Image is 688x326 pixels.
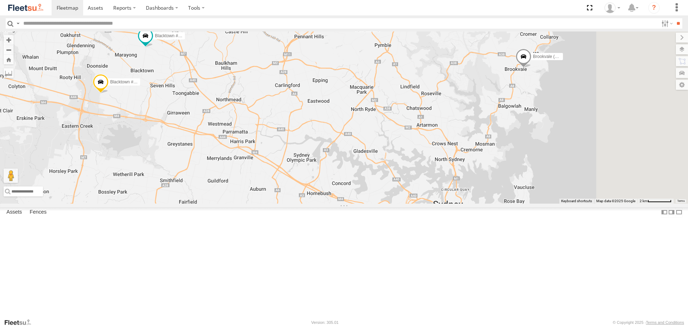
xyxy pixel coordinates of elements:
button: Drag Pegman onto the map to open Street View [4,169,18,183]
label: Assets [3,208,25,218]
button: Zoom out [4,45,14,55]
div: Version: 305.01 [311,320,339,325]
a: Visit our Website [4,319,37,326]
a: Terms and Conditions [646,320,684,325]
i: ? [648,2,660,14]
button: Zoom in [4,35,14,45]
a: Terms [677,199,685,202]
label: Measure [4,68,14,78]
span: 2 km [640,199,648,203]
label: Search Filter Options [659,18,674,29]
img: fleetsu-logo-horizontal.svg [7,3,44,13]
label: Map Settings [676,80,688,90]
span: Map data ©2025 Google [596,199,635,203]
div: © Copyright 2025 - [613,320,684,325]
button: Map scale: 2 km per 63 pixels [637,199,674,204]
label: Fences [26,208,50,218]
label: Dock Summary Table to the Right [668,207,675,218]
button: Keyboard shortcuts [561,199,592,204]
label: Search Query [15,18,21,29]
button: Zoom Home [4,55,14,64]
span: Blacktown #2 (T05 - [PERSON_NAME]) [110,80,186,85]
span: Brookvale (T10 - [PERSON_NAME]) [533,54,603,59]
label: Dock Summary Table to the Left [661,207,668,218]
div: Matt Mayall [602,3,623,13]
span: Blacktown #1 (T09 - [PERSON_NAME]) [155,34,231,39]
label: Hide Summary Table [675,207,683,218]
